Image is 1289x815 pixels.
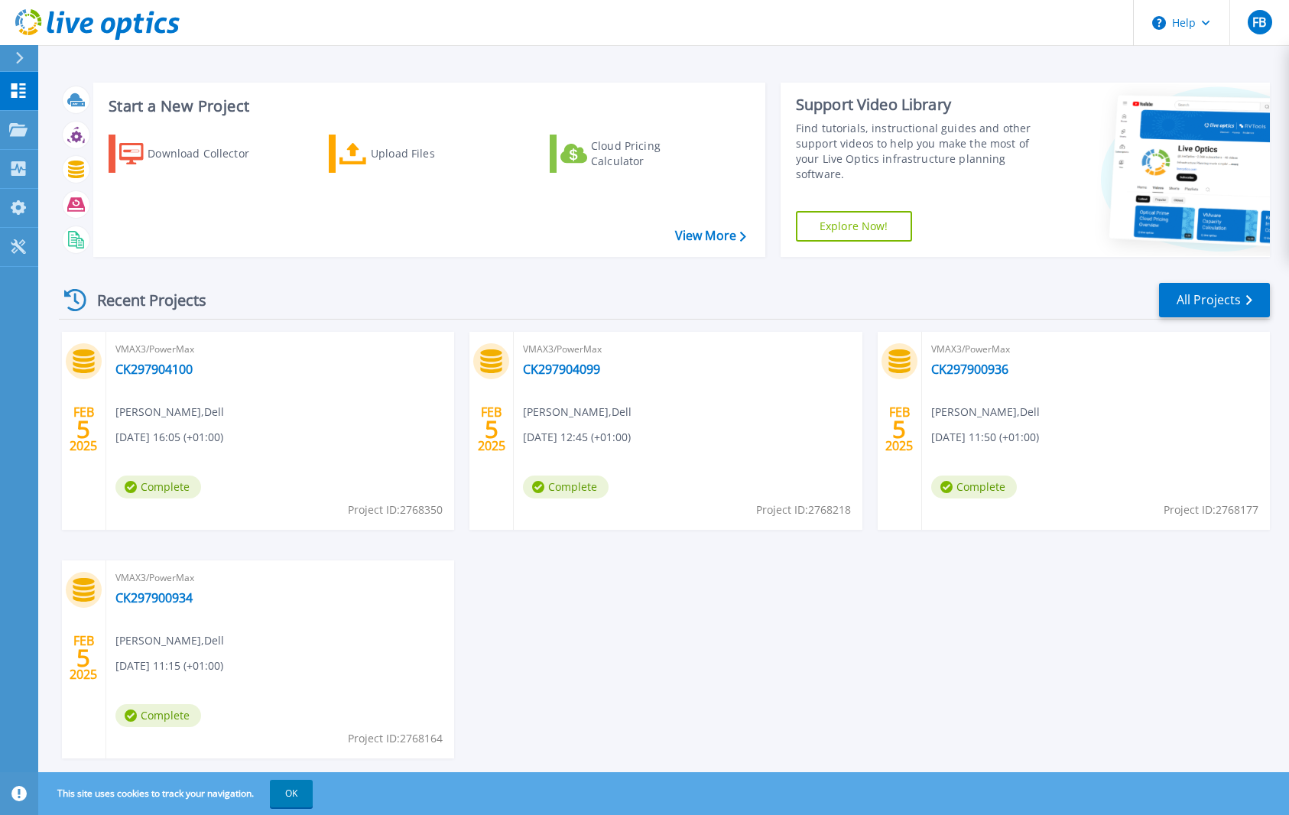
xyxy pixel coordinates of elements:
a: CK297904100 [115,362,193,377]
div: FEB 2025 [885,401,914,457]
a: Explore Now! [796,211,912,242]
div: Support Video Library [796,95,1044,115]
span: Complete [115,704,201,727]
span: [DATE] 16:05 (+01:00) [115,429,223,446]
span: 5 [76,423,90,436]
span: [DATE] 11:15 (+01:00) [115,658,223,674]
h3: Start a New Project [109,98,745,115]
a: CK297904099 [523,362,600,377]
span: Project ID: 2768164 [348,730,443,747]
span: [PERSON_NAME] , Dell [931,404,1040,420]
a: Cloud Pricing Calculator [550,135,720,173]
span: Project ID: 2768350 [348,502,443,518]
div: Upload Files [371,138,493,169]
span: Project ID: 2768218 [756,502,851,518]
div: FEB 2025 [69,630,98,686]
span: 5 [485,423,498,436]
span: Complete [523,476,609,498]
span: VMAX3/PowerMax [931,341,1261,358]
span: [DATE] 11:50 (+01:00) [931,429,1039,446]
div: FEB 2025 [69,401,98,457]
span: VMAX3/PowerMax [115,570,445,586]
span: Complete [115,476,201,498]
div: Recent Projects [59,281,227,319]
button: OK [270,780,313,807]
span: [PERSON_NAME] , Dell [115,404,224,420]
span: VMAX3/PowerMax [523,341,852,358]
div: Download Collector [148,138,270,169]
span: Complete [931,476,1017,498]
span: [PERSON_NAME] , Dell [523,404,632,420]
a: Upload Files [329,135,499,173]
span: 5 [76,651,90,664]
a: CK297900936 [931,362,1008,377]
span: 5 [892,423,906,436]
span: FB [1252,16,1266,28]
a: View More [675,229,746,243]
a: All Projects [1159,283,1270,317]
span: This site uses cookies to track your navigation. [42,780,313,807]
div: Cloud Pricing Calculator [591,138,713,169]
a: Download Collector [109,135,279,173]
a: CK297900934 [115,590,193,606]
div: Find tutorials, instructional guides and other support videos to help you make the most of your L... [796,121,1044,182]
span: [DATE] 12:45 (+01:00) [523,429,631,446]
span: Project ID: 2768177 [1164,502,1258,518]
div: FEB 2025 [477,401,506,457]
span: [PERSON_NAME] , Dell [115,632,224,649]
span: VMAX3/PowerMax [115,341,445,358]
